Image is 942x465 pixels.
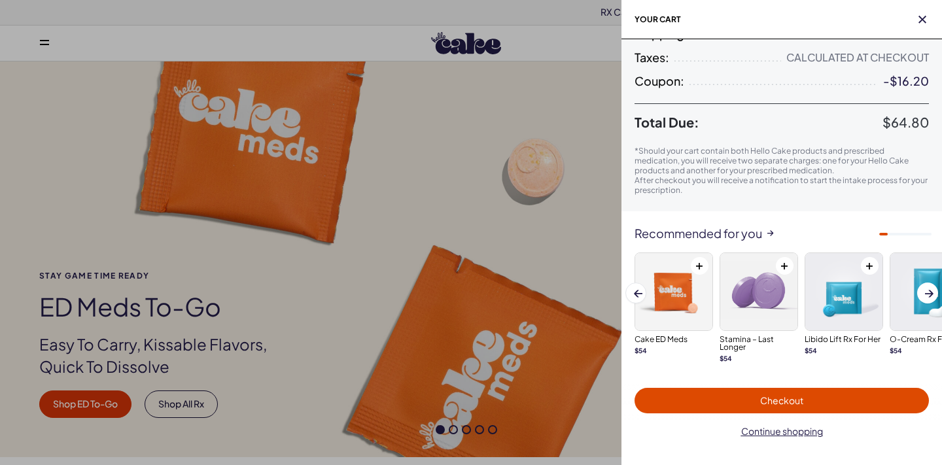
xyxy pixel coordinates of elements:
div: -$16.20 [883,75,929,88]
button: Checkout [635,388,929,413]
strong: $ 54 [720,354,732,362]
img: Stamina – Last Longer [720,253,797,330]
strong: $ 54 [635,347,647,354]
span: Coupon: [635,75,684,88]
span: Checkout [760,394,803,406]
h3: Cake ED Meds [635,336,713,343]
a: Cake ED MedsCake ED Meds$54 [635,252,713,355]
span: $64.80 [882,114,929,130]
a: Stamina – Last LongerStamina – Last Longer$54 [720,252,798,363]
span: Shipping: [635,27,688,41]
strong: $ 54 [890,347,902,354]
span: After checkout you will receive a notification to start the intake process for your prescription. [635,175,928,195]
div: Recommended for you [621,227,942,240]
span: Taxes: [635,51,669,64]
strong: $ 54 [805,347,817,354]
a: Libido Lift Rx For HerLibido Lift Rx For Her$54 [805,252,883,355]
div: Calculated at Checkout [786,51,929,64]
img: Cake ED Meds [635,253,712,330]
p: *Should your cart contain both Hello Cake products and prescribed medication, you will receive tw... [635,146,929,175]
img: Libido Lift Rx For Her [805,253,882,330]
button: Continue shopping [635,419,929,444]
h3: Stamina – Last Longer [720,336,798,351]
span: Continue shopping [741,425,823,437]
h3: Libido Lift Rx For Her [805,336,883,343]
span: Total Due: [635,114,882,130]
